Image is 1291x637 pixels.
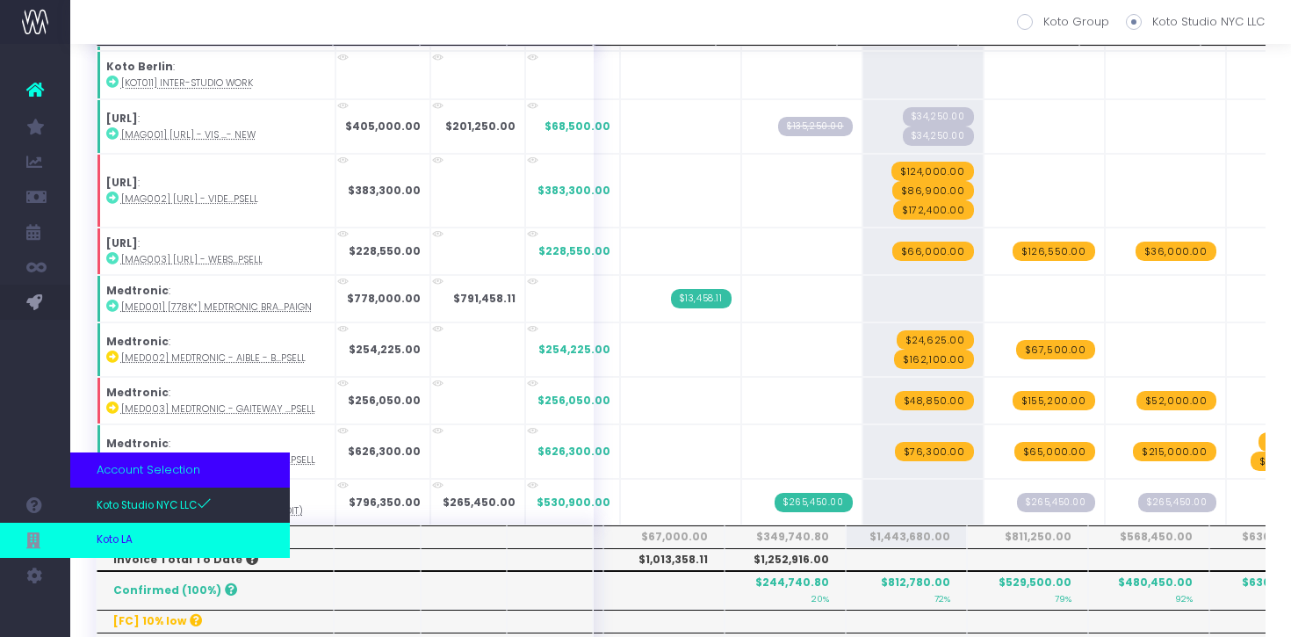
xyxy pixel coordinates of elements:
[545,119,610,134] span: $68,500.00
[603,548,725,571] th: $1,013,358.11
[671,289,732,308] span: Streamtime Invoice: 319 – Medtronic Stealth AXiS - Koto Travel Expenses
[846,525,967,548] th: $1,443,680.00
[106,175,138,190] strong: [URL]
[345,119,421,134] strong: $405,000.00
[121,192,258,206] abbr: [MAG002] magicschool.ai - Video Development - Brand - Upsell
[97,548,334,571] th: Invoice Total To Date
[97,496,212,514] span: Koto Studio NYC LLC
[106,59,173,74] strong: Koto Berlin
[1175,590,1193,604] small: 92%
[1017,13,1109,31] label: Koto Group
[349,243,421,258] strong: $228,550.00
[934,590,950,604] small: 72%
[106,111,138,126] strong: [URL]
[121,128,256,141] abbr: [MAG001] magicschool.ai - Vis & Verbal ID - Brand - New
[121,351,306,365] abbr: [MED002] Medtronic - AiBLE - Brand - Upsell
[1017,493,1095,512] span: Streamtime Draft Invoice: null – [MIM001] Brand Identity - Brand - New (Nick Edit)
[537,183,610,199] span: $383,300.00
[903,107,974,127] span: Streamtime Draft Invoice: null – MagicSchool.ai - Brand Identity - Phase 3 (first 50%)
[97,322,335,377] td: :
[97,424,335,479] td: :
[97,275,335,322] td: :
[121,76,253,90] abbr: [KOT011] Inter-Studio Work
[1088,525,1209,548] th: $568,450.00
[106,436,169,451] strong: Medtronic
[349,495,421,510] strong: $796,350.00
[895,442,974,461] span: wayahead Revenue Forecast Item
[725,525,846,548] th: $349,740.80
[97,228,335,275] td: :
[106,334,169,349] strong: Medtronic
[443,495,516,510] strong: $265,450.00
[1136,391,1216,410] span: wayahead Revenue Forecast Item
[538,243,610,259] span: $228,550.00
[349,342,421,357] strong: $254,225.00
[1136,242,1216,261] span: wayahead Revenue Forecast Item
[725,548,846,571] th: $1,252,916.00
[121,300,312,314] abbr: [MED001] [778K*] Medtronic Brand Strategy & Campaign
[97,377,335,424] td: :
[892,242,974,261] span: wayahead Revenue Forecast Item
[121,253,263,266] abbr: [MAG003] magicschool.ai - Website - Digital - Upsell
[897,330,974,350] span: wayahead Revenue Forecast Item
[967,571,1088,610] th: $529,500.00
[97,99,335,154] td: :
[903,127,974,146] span: Streamtime Draft Invoice: null – MagicSchool.ai - Brand Identity - Phase 3 (second 50%)
[538,342,610,358] span: $254,225.00
[348,393,421,408] strong: $256,050.00
[22,602,48,628] img: images/default_profile_image.png
[603,525,725,548] th: $67,000.00
[967,525,1088,548] th: $811,250.00
[537,444,610,460] span: $626,300.00
[1016,340,1095,359] span: wayahead Revenue Forecast Item
[347,291,421,306] strong: $778,000.00
[348,183,421,198] strong: $383,300.00
[537,495,610,510] span: $530,900.00
[1126,13,1265,31] label: Koto Studio NYC LLC
[894,350,974,369] span: wayahead Revenue Forecast Item
[348,444,421,459] strong: $626,300.00
[70,488,290,523] a: Koto Studio NYC LLC
[453,291,516,306] strong: $791,458.11
[1138,493,1216,512] span: Streamtime Draft Invoice: null – [MIM001] Brand Identity - Brand - New (Nick Edit)
[891,162,974,181] span: wayahead Revenue Forecast Item
[97,571,334,610] th: Confirmed (100%)
[775,493,853,512] span: Streamtime Invoice: 335 – [MIM001] Brand Identity - Brand - New (Nick Edit)
[106,283,169,298] strong: Medtronic
[1014,442,1095,461] span: wayahead Revenue Forecast Item
[1013,242,1095,261] span: wayahead Revenue Forecast Item
[537,393,610,409] span: $256,050.00
[725,571,846,610] th: $244,740.80
[445,119,516,134] strong: $201,250.00
[1013,391,1095,410] span: wayahead Revenue Forecast Item
[1133,442,1216,461] span: wayahead Revenue Forecast Item
[811,590,829,604] small: 20%
[97,51,335,98] td: :
[892,181,974,200] span: wayahead Revenue Forecast Item
[1055,590,1071,604] small: 79%
[893,200,974,220] span: wayahead Revenue Forecast Item
[895,391,974,410] span: wayahead Revenue Forecast Item
[106,385,169,400] strong: Medtronic
[97,154,335,228] td: :
[97,532,133,548] span: Koto LA
[121,402,315,416] abbr: [MED003] Medtronic - Gaiteway - Brand - Upsell
[778,117,853,136] span: Streamtime Draft Invoice: 353 – MagicSchool.ai - Brand Identity - Phase 2 (second 50%)
[97,610,334,633] th: [FC] 10% low
[106,235,138,250] strong: [URL]
[846,571,967,610] th: $812,780.00
[1088,571,1209,610] th: $480,450.00
[70,523,290,558] a: Koto LA
[97,461,200,479] span: Account Selection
